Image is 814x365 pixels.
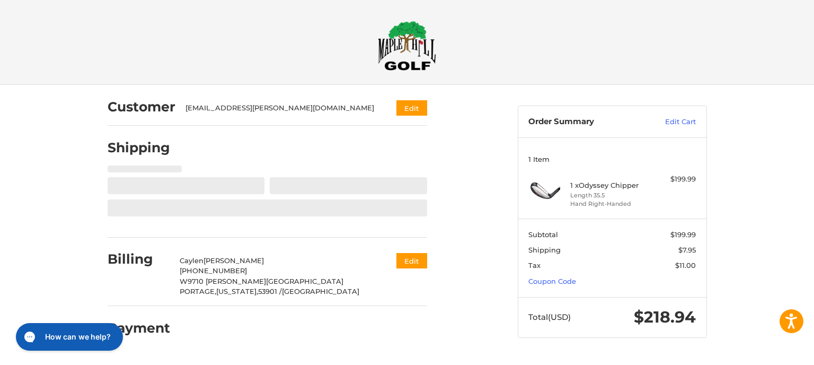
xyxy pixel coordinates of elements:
[528,261,541,270] span: Tax
[396,100,427,116] button: Edit
[528,155,696,163] h3: 1 Item
[670,230,696,239] span: $199.99
[258,287,282,296] span: 53901 /
[11,319,126,354] iframe: Gorgias live chat messenger
[528,117,642,127] h3: Order Summary
[108,140,170,156] h2: Shipping
[108,251,170,267] h2: Billing
[654,174,696,185] div: $199.99
[216,287,258,296] span: [US_STATE],
[528,230,558,239] span: Subtotal
[180,256,203,265] span: Caylen
[282,287,359,296] span: [GEOGRAPHIC_DATA]
[528,312,571,322] span: Total (USD)
[570,199,651,208] li: Hand Right-Handed
[378,21,436,71] img: Maple Hill Golf
[634,307,696,327] span: $218.94
[396,253,427,268] button: Edit
[528,277,576,285] a: Coupon Code
[570,181,651,189] h4: 1 x Odyssey Chipper
[180,266,247,275] span: [PHONE_NUMBER]
[108,320,170,336] h2: Payment
[185,103,376,114] div: [EMAIL_ADDRESS][PERSON_NAME][DOMAIN_NAME]
[642,117,696,127] a: Edit Cart
[528,246,561,254] span: Shipping
[675,261,696,270] span: $11.00
[108,99,175,115] h2: Customer
[203,256,264,265] span: [PERSON_NAME]
[180,287,216,296] span: PORTAGE,
[180,277,343,285] span: W9710 [PERSON_NAME][GEOGRAPHIC_DATA]
[678,246,696,254] span: $7.95
[570,191,651,200] li: Length 35.5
